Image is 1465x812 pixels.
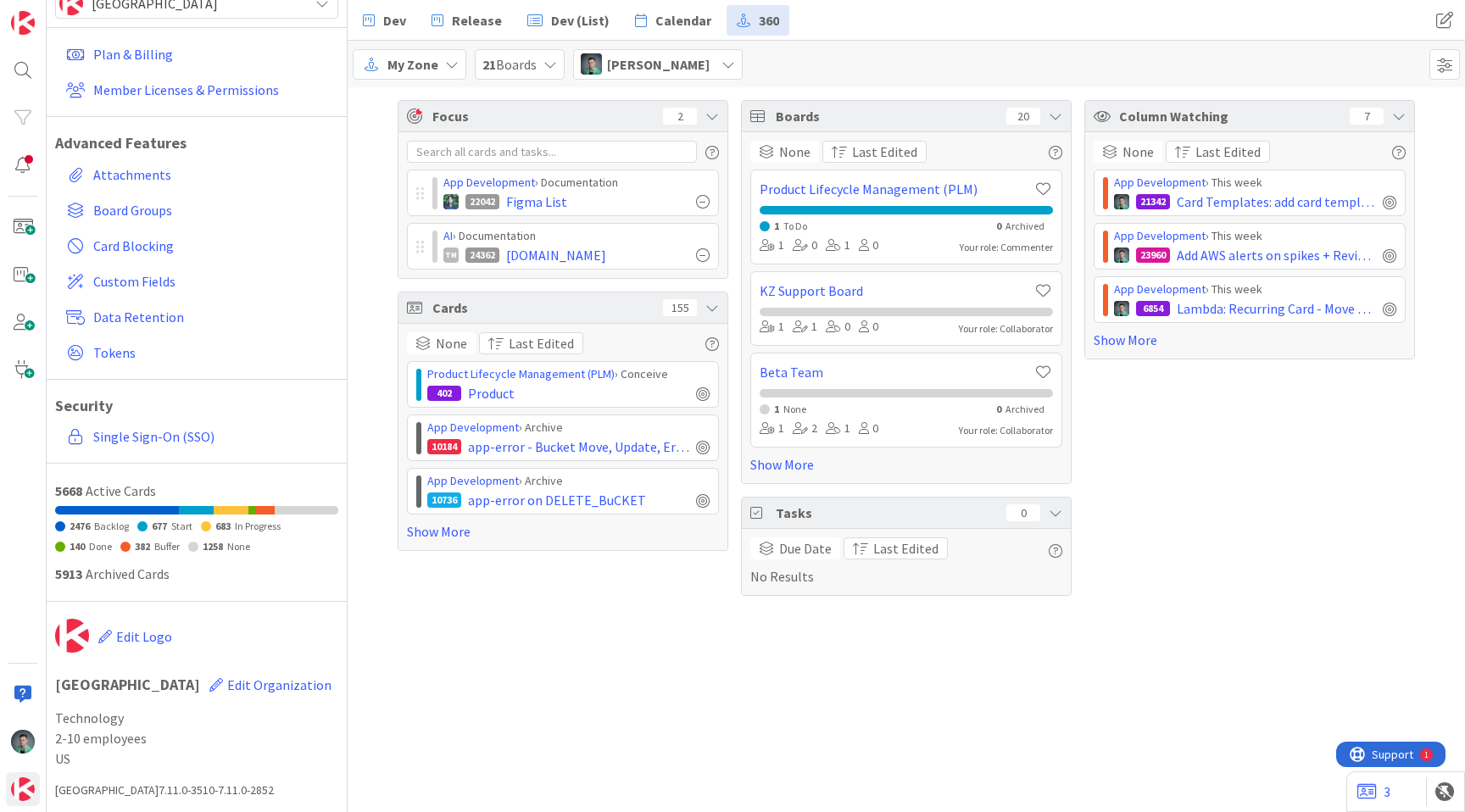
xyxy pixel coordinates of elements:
span: Dev [383,10,406,31]
span: 1 [774,403,779,415]
div: 22042 [465,194,499,209]
div: 0 [859,420,878,438]
div: 2 [663,108,697,125]
span: Done [89,540,112,553]
a: Dev [353,5,416,36]
div: Archived Cards [55,564,338,584]
button: Edit Logo [97,619,173,654]
button: Last Edited [1166,141,1270,163]
a: Show More [750,454,1062,475]
a: Member Licenses & Permissions [59,75,338,105]
div: 24362 [465,247,499,263]
span: Product [468,383,515,403]
span: None [779,142,810,162]
span: None [1122,142,1154,162]
span: 360 [759,10,779,31]
span: Column Watching [1119,106,1341,126]
a: 360 [727,5,789,36]
div: › Archive [427,419,710,437]
span: Add AWS alerts on spikes + Review MongoDB [1177,245,1376,265]
div: › Documentation [443,227,710,245]
div: Your role: Collaborator [959,423,1053,438]
a: Custom Fields [59,266,338,297]
a: Show More [407,521,719,542]
a: Tokens [59,337,338,368]
div: › Conceive [427,365,710,383]
a: App Development [427,420,519,435]
a: Calendar [625,5,721,36]
div: 1 [826,420,850,438]
span: None [227,540,250,553]
span: Custom Fields [93,271,331,292]
span: Boards [776,106,998,126]
span: Board Groups [93,200,331,220]
div: 0 [859,318,878,336]
a: App Development [1114,228,1206,243]
a: Data Retention [59,302,338,332]
span: 683 [215,520,231,532]
div: 6854 [1136,301,1170,316]
span: Backlog [94,520,129,532]
input: Search all cards and tasks... [407,141,697,163]
div: 402 [427,386,461,401]
span: Boards [482,54,537,75]
span: Release [452,10,502,31]
div: 155 [663,299,697,316]
a: Board Groups [59,195,338,225]
span: Tasks [776,503,998,523]
span: Archived [1005,403,1044,415]
span: 1258 [203,540,223,553]
span: [DOMAIN_NAME] [506,245,606,265]
img: VP [11,730,35,754]
span: 0 [996,220,1001,232]
span: Lambda: Recurring Card - Move to lambda and rewrite for next date setting vs looping [1177,298,1376,319]
a: Product Lifecycle Management (PLM) [427,366,615,381]
a: App Development [1114,175,1206,190]
button: Last Edited [844,537,948,559]
span: My Zone [387,54,438,75]
span: Edit Logo [116,628,172,645]
img: avatar [11,777,35,801]
img: Visit kanbanzone.com [11,11,35,35]
img: VP [581,53,602,75]
span: Calendar [655,10,711,31]
h1: Security [55,397,338,415]
span: Support [36,3,77,23]
a: App Development [427,473,519,488]
span: Archived [1005,220,1044,232]
div: TM [443,247,459,263]
div: Your role: Commenter [960,240,1053,255]
span: None [783,403,806,415]
span: US [55,748,338,769]
div: 21342 [1136,194,1170,209]
a: AI [443,228,453,243]
button: Last Edited [479,332,583,354]
span: app-error - Bucket Move, Update, Error [468,437,689,457]
span: 0 [996,403,1001,415]
span: 2-10 employees [55,728,338,748]
span: Data Retention [93,307,331,327]
span: Technology [55,708,338,728]
span: Last Edited [873,538,939,559]
a: Beta Team [760,362,1033,382]
div: › This week [1114,281,1396,298]
span: Due Date [779,538,832,559]
div: 1 [760,236,784,255]
span: 677 [152,520,167,532]
a: Show More [1094,330,1406,350]
div: 1 [760,318,784,336]
span: Card Blocking [93,236,331,256]
h1: [GEOGRAPHIC_DATA] [55,667,338,703]
span: Last Edited [1195,142,1261,162]
div: [GEOGRAPHIC_DATA] 7.11.0-3510-7.11.0-2852 [55,781,338,799]
div: › Archive [427,472,710,490]
a: App Development [1114,281,1206,297]
div: 1 [793,318,817,336]
div: › This week [1114,227,1396,245]
div: › This week [1114,174,1396,192]
button: Last Edited [822,141,927,163]
span: 1 [774,220,779,232]
span: Figma List [506,192,567,212]
img: VP [1114,194,1129,209]
span: Last Edited [852,142,917,162]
